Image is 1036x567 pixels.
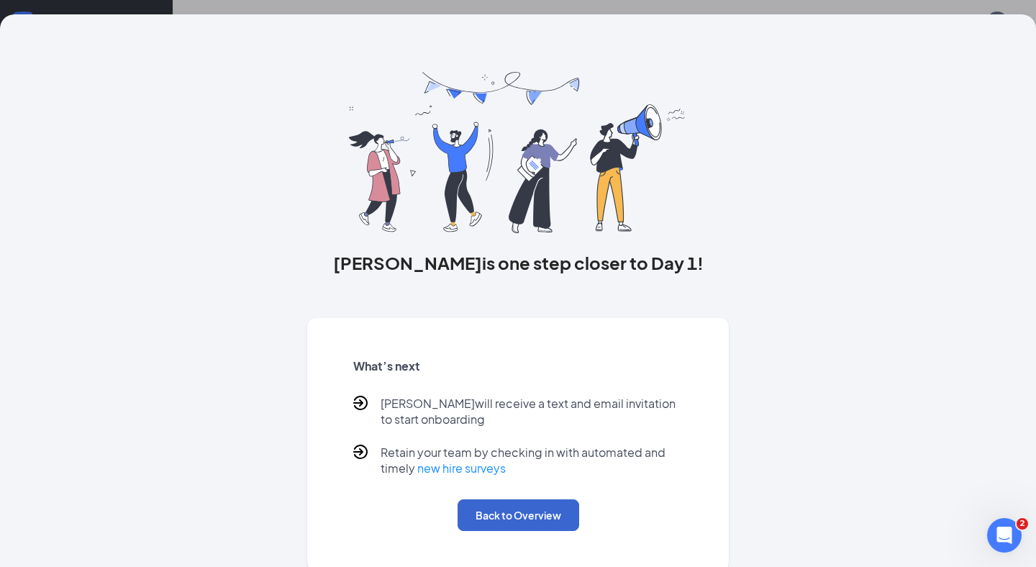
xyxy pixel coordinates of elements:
h3: [PERSON_NAME] is one step closer to Day 1! [307,250,730,275]
p: [PERSON_NAME] will receive a text and email invitation to start onboarding [381,396,683,427]
a: new hire surveys [417,461,506,476]
iframe: Intercom live chat [987,518,1022,553]
span: 2 [1017,518,1028,530]
h5: What’s next [353,358,683,374]
img: you are all set [349,72,686,233]
p: Retain your team by checking in with automated and timely [381,445,683,476]
button: Back to Overview [458,499,579,531]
